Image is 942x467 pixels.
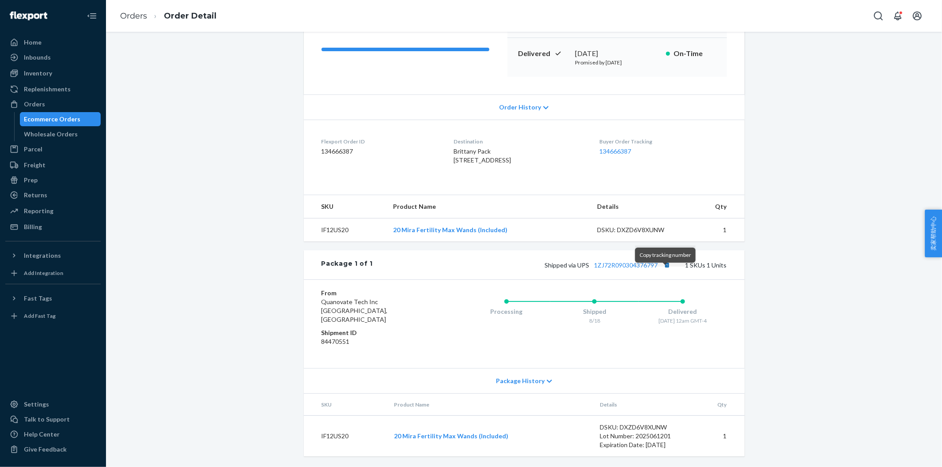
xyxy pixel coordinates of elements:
[24,38,42,47] div: Home
[462,307,551,316] div: Processing
[322,147,439,156] dd: 134666387
[600,441,683,449] div: Expiration Date: [DATE]
[24,430,60,439] div: Help Center
[5,266,101,280] a: Add Integration
[5,249,101,263] button: Integrations
[322,289,427,298] dt: From
[24,222,42,231] div: Billing
[639,252,691,258] span: Copy tracking number
[20,112,101,126] a: Ecommerce Orders
[593,394,690,416] th: Details
[5,204,101,218] a: Reporting
[889,7,907,25] button: Open notifications
[10,11,47,20] img: Flexport logo
[597,226,680,234] div: DSKU: DXZD6V8XUNW
[5,142,101,156] a: Parcel
[908,7,926,25] button: Open account menu
[394,432,509,440] a: 20 Mira Fertility Max Wands (Included)
[120,11,147,21] a: Orders
[24,312,56,320] div: Add Fast Tag
[24,69,52,78] div: Inventory
[673,49,716,59] p: On-Time
[687,195,744,218] th: Qty
[304,218,386,242] td: IF12US20
[690,416,744,457] td: 1
[322,298,388,323] span: Quanovate Tech Inc [GEOGRAPHIC_DATA], [GEOGRAPHIC_DATA]
[5,309,101,323] a: Add Fast Tag
[5,50,101,64] a: Inbounds
[5,291,101,305] button: Fast Tags
[5,35,101,49] a: Home
[24,161,45,169] div: Freight
[5,427,101,441] a: Help Center
[550,317,639,324] div: 8/18
[24,445,67,454] div: Give Feedback
[599,138,726,145] dt: Buyer Order Tracking
[113,3,223,29] ol: breadcrumbs
[590,195,687,218] th: Details
[24,269,63,277] div: Add Integration
[870,7,887,25] button: Open Search Box
[5,188,101,202] a: Returns
[83,7,101,25] button: Close Navigation
[5,158,101,172] a: Freight
[5,173,101,187] a: Prep
[304,394,387,416] th: SKU
[373,259,726,271] div: 1 SKUs 1 Units
[687,218,744,242] td: 1
[164,11,216,21] a: Order Detail
[322,138,439,145] dt: Flexport Order ID
[24,145,42,154] div: Parcel
[304,416,387,457] td: IF12US20
[545,261,673,269] span: Shipped via UPS
[550,307,639,316] div: Shipped
[5,397,101,411] a: Settings
[24,115,81,124] div: Ecommerce Orders
[24,400,49,409] div: Settings
[454,138,585,145] dt: Destination
[575,49,659,59] div: [DATE]
[322,328,427,337] dt: Shipment ID
[575,59,659,66] p: Promised by [DATE]
[387,394,593,416] th: Product Name
[24,251,61,260] div: Integrations
[5,82,101,96] a: Replenishments
[5,220,101,234] a: Billing
[24,100,45,109] div: Orders
[393,226,508,233] a: 20 Mira Fertility Max Wands (Included)
[5,66,101,80] a: Inventory
[499,103,541,112] span: Order History
[925,210,942,257] button: 卖家帮助中心
[24,130,78,139] div: Wholesale Orders
[5,412,101,426] a: Talk to Support
[24,415,70,424] div: Talk to Support
[690,394,744,416] th: Qty
[20,127,101,141] a: Wholesale Orders
[24,191,47,200] div: Returns
[5,97,101,111] a: Orders
[304,195,386,218] th: SKU
[24,207,53,215] div: Reporting
[322,337,427,346] dd: 84470551
[600,432,683,441] div: Lot Number: 2025061201
[454,147,511,164] span: Brittany Pack [STREET_ADDRESS]
[600,423,683,432] div: DSKU: DXZD6V8XUNW
[24,85,71,94] div: Replenishments
[639,317,727,324] div: [DATE] 12am GMT-4
[518,49,568,59] p: Delivered
[5,442,101,456] button: Give Feedback
[322,259,373,271] div: Package 1 of 1
[639,307,727,316] div: Delivered
[496,377,545,385] span: Package History
[24,176,38,185] div: Prep
[386,195,590,218] th: Product Name
[24,294,52,303] div: Fast Tags
[24,53,51,62] div: Inbounds
[594,261,658,269] a: 1ZJ72R090304376797
[599,147,631,155] a: 134666387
